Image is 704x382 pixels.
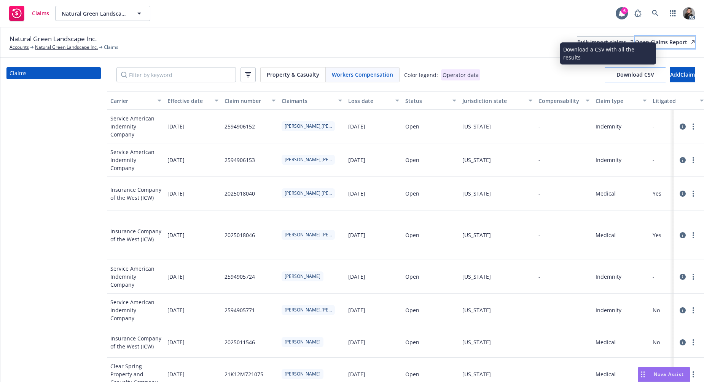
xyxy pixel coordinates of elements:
div: [DATE] [348,231,365,239]
a: more [689,122,698,131]
span: [PERSON_NAME] [PERSON_NAME] [285,231,332,238]
button: Compensability [535,91,593,110]
button: Carrier [107,91,164,110]
div: Yes [653,189,661,197]
span: [PERSON_NAME] [285,273,320,280]
a: Report a Bug [630,6,645,21]
span: Insurance Company of the West (ICW) [110,334,161,350]
div: 6 [621,7,628,14]
div: Open [405,189,419,197]
div: Medical [596,189,616,197]
span: Service American Indemnity Company [110,114,161,138]
div: - [538,189,540,197]
div: Carrier [110,97,153,105]
div: [DATE] [348,122,365,130]
span: Property & Casualty [267,71,319,79]
a: Bulk import claims [577,36,634,48]
div: Litigated [653,97,695,105]
div: [DATE] [348,370,365,378]
div: Claimants [282,97,334,105]
a: Open Claims Report [635,36,695,48]
button: Claim number [221,91,279,110]
a: more [689,272,698,281]
span: [DATE] [167,370,185,378]
div: Open [405,231,419,239]
span: [DATE] [167,306,185,314]
span: Claims [32,10,49,16]
div: Yes [653,231,661,239]
span: Add Claim [670,71,695,78]
button: Natural Green Landscape Inc. [55,6,150,21]
div: Indemnity [596,306,621,314]
button: Download CSV [605,67,666,82]
a: more [689,370,698,379]
button: Jurisdiction state [459,91,535,110]
div: [US_STATE] [462,306,491,314]
div: Medical [596,370,616,378]
span: Service American Indemnity Company [110,298,161,322]
div: Indemnity [596,156,621,164]
div: [DATE] [348,273,365,281]
div: 2025018040 [225,189,255,197]
span: [PERSON_NAME],[PERSON_NAME] [285,123,332,130]
span: [PERSON_NAME],[PERSON_NAME] [285,156,332,163]
a: Natural Green Landscape Inc. [35,44,98,51]
span: Workers Compensation [332,71,393,79]
div: Compensability [538,97,581,105]
div: Open [405,338,419,346]
div: [US_STATE] [462,273,491,281]
a: more [689,156,698,165]
div: [US_STATE] [462,122,491,130]
div: Open [405,273,419,281]
div: Drag to move [638,367,648,382]
button: Nova Assist [638,367,690,382]
div: Open [405,122,419,130]
div: - [653,122,655,130]
div: Claim type [596,97,638,105]
div: No [653,338,660,346]
div: 2594905724 [225,273,255,281]
div: - [653,273,655,281]
span: [PERSON_NAME] [PERSON_NAME] [285,190,332,197]
div: Claims [10,67,27,79]
span: [PERSON_NAME],[PERSON_NAME] [285,307,332,313]
div: 2594905771 [225,306,255,314]
div: Open [405,370,419,378]
span: Insurance Company of the West (ICW) [110,186,161,202]
a: Claims [6,67,101,79]
div: Loss date [348,97,391,105]
button: Status [402,91,459,110]
span: [DATE] [167,122,185,130]
div: 2025018046 [225,231,255,239]
a: more [689,189,698,198]
div: [US_STATE] [462,338,491,346]
div: 2025011546 [225,338,255,346]
a: Accounts [10,44,29,51]
button: Loss date [345,91,402,110]
div: 2594906152 [225,122,255,130]
a: more [689,231,698,240]
span: Insurance Company of the West (ICW) [110,227,161,243]
div: No [653,306,660,314]
span: [DATE] [167,231,185,239]
button: Claimants [279,91,345,110]
div: [US_STATE] [462,231,491,239]
input: Filter by keyword [116,67,236,82]
div: 21K12M721075 [225,370,263,378]
div: [US_STATE] [462,370,491,378]
span: Nova Assist [654,371,684,377]
a: Switch app [665,6,680,21]
div: Indemnity [596,273,621,281]
div: - [538,231,540,239]
div: [US_STATE] [462,189,491,197]
a: more [689,338,698,347]
div: Medical [596,231,616,239]
span: Download CSV [616,71,654,78]
div: Jurisdiction state [462,97,524,105]
div: 2594906153 [225,156,255,164]
a: more [689,306,698,315]
a: Search [648,6,663,21]
button: AddClaim [670,67,695,82]
div: Status [405,97,448,105]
